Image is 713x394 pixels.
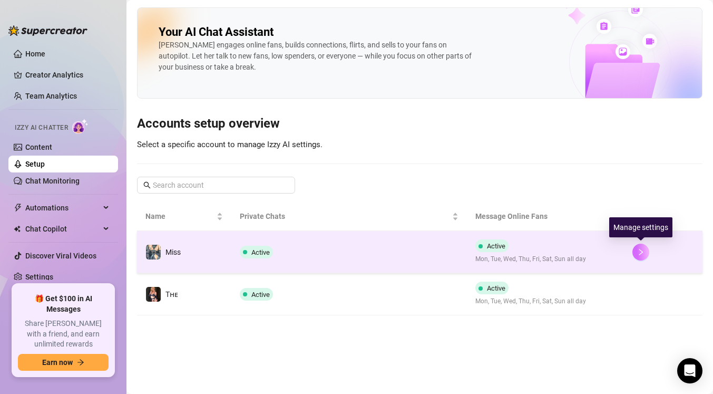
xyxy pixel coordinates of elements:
[42,358,73,367] span: Earn now
[632,244,649,261] button: right
[467,202,624,231] th: Message Online Fans
[25,50,45,58] a: Home
[609,217,672,237] div: Manage settings
[18,319,109,350] span: Share [PERSON_NAME] with a friend, and earn unlimited rewards
[153,179,280,191] input: Search account
[25,160,45,168] a: Setup
[14,225,21,233] img: Chat Copilot
[146,245,161,260] img: Miss
[18,354,109,371] button: Earn nowarrow-right
[637,248,644,256] span: right
[677,358,702,383] div: Open Intercom Messenger
[137,140,323,149] span: Select a specific account to manage Izzy AI settings.
[487,284,505,292] span: Active
[25,66,110,83] a: Creator Analytics
[14,204,22,212] span: thunderbolt
[146,287,161,302] img: Tʜᴇ
[159,25,274,40] h2: Your AI Chat Assistant
[165,248,181,256] span: Miss
[25,177,80,185] a: Chat Monitoring
[487,242,505,250] span: Active
[25,199,100,216] span: Automations
[25,92,77,100] a: Team Analytics
[251,291,270,299] span: Active
[25,220,100,237] span: Chat Copilot
[240,210,450,222] span: Private Chats
[145,210,214,222] span: Name
[159,40,475,73] div: [PERSON_NAME] engages online fans, builds connections, flirts, and sells to your fans on autopilo...
[143,181,151,189] span: search
[77,359,84,366] span: arrow-right
[25,273,53,281] a: Settings
[18,294,109,314] span: 🎁 Get $100 in AI Messages
[15,123,68,133] span: Izzy AI Chatter
[25,252,96,260] a: Discover Viral Videos
[137,116,702,132] h3: Accounts setup overview
[25,143,52,151] a: Content
[137,202,231,231] th: Name
[8,25,87,36] img: logo-BBDzfeDw.svg
[165,290,178,299] span: Tʜᴇ
[231,202,467,231] th: Private Chats
[72,119,89,134] img: AI Chatter
[475,254,586,264] span: Mon, Tue, Wed, Thu, Fri, Sat, Sun all day
[251,248,270,256] span: Active
[475,296,586,306] span: Mon, Tue, Wed, Thu, Fri, Sat, Sun all day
